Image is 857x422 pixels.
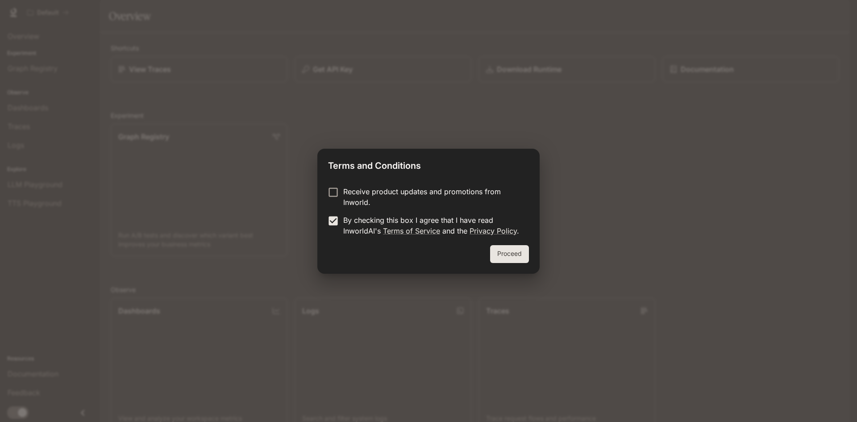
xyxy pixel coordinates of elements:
[317,149,540,179] h2: Terms and Conditions
[343,186,522,208] p: Receive product updates and promotions from Inworld.
[343,215,522,236] p: By checking this box I agree that I have read InworldAI's and the .
[490,245,529,263] button: Proceed
[470,226,517,235] a: Privacy Policy
[383,226,440,235] a: Terms of Service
